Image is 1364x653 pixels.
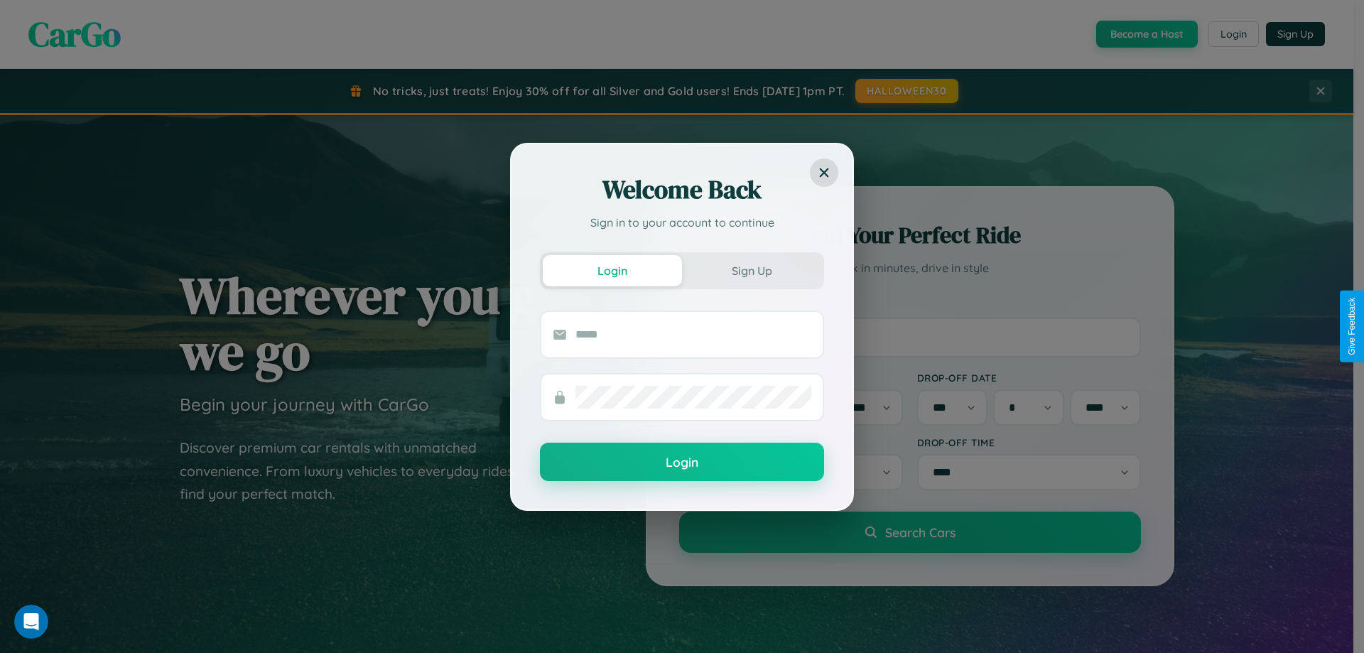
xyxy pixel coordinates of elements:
[540,173,824,207] h2: Welcome Back
[682,255,821,286] button: Sign Up
[540,443,824,481] button: Login
[1347,298,1357,355] div: Give Feedback
[540,214,824,231] p: Sign in to your account to continue
[14,605,48,639] iframe: Intercom live chat
[543,255,682,286] button: Login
